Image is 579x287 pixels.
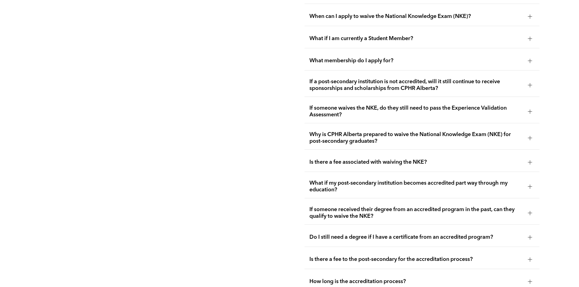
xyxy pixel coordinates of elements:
[309,159,523,166] span: Is there a fee associated with waiving the NKE?
[309,206,523,220] span: If someone received their degree from an accredited program in the past, can they qualify to waiv...
[309,105,523,118] span: If someone waives the NKE, do they still need to pass the Experience Validation Assessment?
[309,256,523,263] span: Is there a fee to the post-secondary for the accreditation process?
[309,131,523,145] span: Why is CPHR Alberta prepared to waive the National Knowledge Exam (NKE) for post-secondary gradua...
[309,57,523,64] span: What membership do I apply for?
[309,35,523,42] span: What if I am currently a Student Member?
[309,180,523,193] span: What if my post-secondary institution becomes accredited part way through my education?
[309,278,523,285] span: How long is the accreditation process?
[309,78,523,92] span: If a post-secondary institution is not accredited, will it still continue to receive sponsorships...
[309,13,523,20] span: When can I apply to waive the National Knowledge Exam (NKE)?
[309,234,523,241] span: Do I still need a degree if I have a certificate from an accredited program?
